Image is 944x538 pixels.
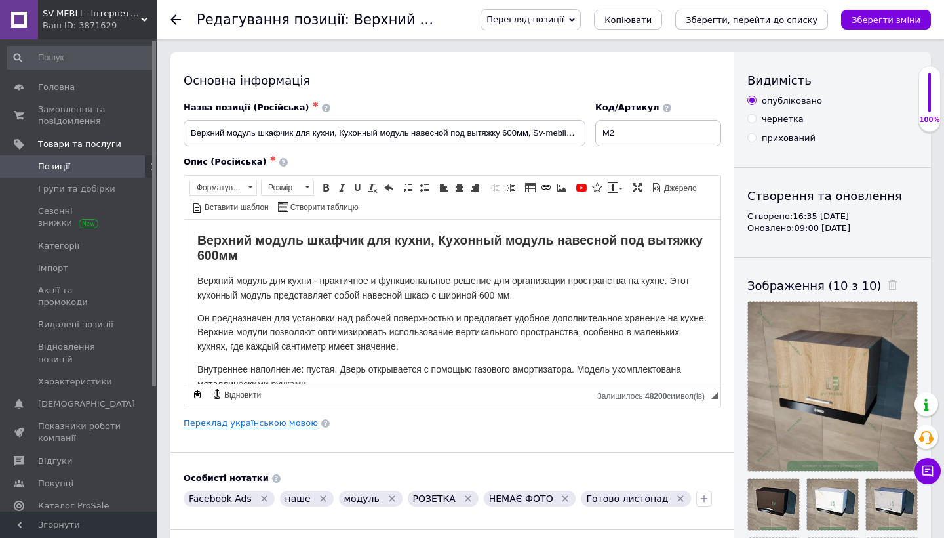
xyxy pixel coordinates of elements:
div: 100% Якість заповнення [918,66,941,132]
div: Ваш ID: 3871629 [43,20,157,31]
div: Створено: 16:35 [DATE] [747,211,918,222]
span: Позиції [38,161,70,173]
a: Жирний (⌘+B) [319,180,333,195]
span: Каталог ProSale [38,500,109,512]
div: Оновлено: 09:00 [DATE] [747,222,918,234]
span: Товари та послуги [38,138,121,150]
span: Імпорт [38,262,68,274]
a: Вставити/Редагувати посилання (⌘+L) [539,180,553,195]
span: Перегляд позиції [486,14,564,24]
a: Форматування [189,180,257,196]
a: Зробити резервну копію зараз [190,387,205,402]
a: Видалити форматування [366,180,380,195]
span: наше [285,493,311,504]
a: Зображення [555,180,569,195]
input: Наприклад, H&M жіноча сукня зелена 38 розмір вечірня максі з блискітками [184,120,585,146]
a: Вставити іконку [590,180,604,195]
svg: Видалити мітку [259,493,269,504]
span: Вставити шаблон [203,202,269,213]
div: Основна інформація [184,72,721,89]
span: РОЗЕТКА [413,493,456,504]
span: Опис (Російська) [184,157,267,167]
div: Повернутися назад [170,14,181,25]
span: Видалені позиції [38,319,113,331]
svg: Видалити мітку [560,493,570,504]
span: Замовлення та повідомлення [38,104,121,127]
span: Характеристики [38,376,112,388]
span: Створити таблицю [288,202,359,213]
a: Підкреслений (⌘+U) [350,180,364,195]
div: Кiлькiсть символiв [597,388,711,401]
button: Копіювати [594,10,662,30]
a: Переклад українською мовою [184,418,318,428]
span: ✱ [270,155,276,163]
svg: Видалити мітку [387,493,397,504]
span: Розмір [262,180,301,195]
span: Копіювати [604,15,652,25]
span: Facebook Ads [189,493,252,504]
span: Відновити [222,390,261,401]
a: По правому краю [468,180,482,195]
iframe: Редактор, 8B787739-0962-452A-AA0D-0A103DC2F560 [184,220,720,384]
span: НЕМАЄ ФОТО [489,493,553,504]
a: Створити таблицю [276,199,361,214]
button: Зберегти зміни [841,10,931,30]
span: ✱ [313,100,319,109]
span: Акції та промокоди [38,285,121,308]
a: Збільшити відступ [503,180,518,195]
a: Курсив (⌘+I) [334,180,349,195]
a: По лівому краю [437,180,451,195]
span: Внутреннее наполнение: пустая. Дверь открывается с помощью газового амортизатора. Модель укомплек... [13,144,497,169]
span: Відновлення позицій [38,341,121,365]
i: Зберегти зміни [852,15,920,25]
span: Код/Артикул [595,102,659,112]
input: Пошук [7,46,155,70]
span: Головна [38,81,75,93]
a: Вставити/видалити маркований список [417,180,431,195]
span: Готово листопад [586,493,668,504]
i: Зберегти, перейти до списку [686,15,817,25]
svg: Видалити мітку [318,493,328,504]
a: Максимізувати [630,180,644,195]
span: Сезонні знижки [38,205,121,229]
div: Видимість [747,72,918,89]
a: Таблиця [523,180,538,195]
svg: Видалити мітку [675,493,686,504]
div: прихований [762,133,816,144]
span: Назва позиції (Російська) [184,102,309,112]
a: Розмір [261,180,314,196]
a: Вставити повідомлення [606,180,625,195]
span: Групи та добірки [38,183,115,195]
span: Відгуки [38,455,72,467]
span: Джерело [662,183,697,194]
a: Джерело [650,180,699,195]
button: Зберегти, перейти до списку [675,10,828,30]
span: 48200 [645,392,667,401]
span: [DEMOGRAPHIC_DATA] [38,398,135,410]
span: Покупці [38,478,73,489]
span: Показники роботи компанії [38,421,121,444]
div: опубліковано [762,95,822,107]
svg: Видалити мітку [463,493,473,504]
div: Зображення (10 з 10) [747,278,918,294]
a: По центру [452,180,467,195]
a: Зменшити відступ [488,180,502,195]
span: модуль [344,493,380,504]
a: Повернути (⌘+Z) [382,180,396,195]
button: Чат з покупцем [914,458,941,484]
span: Форматування [190,180,244,195]
a: Відновити [210,387,263,402]
div: Створення та оновлення [747,188,918,204]
a: Вставити шаблон [190,199,271,214]
a: Вставити/видалити нумерований список [401,180,416,195]
span: SV-MEBLI - Інтернет магазин меблів [43,8,141,20]
span: Категорії [38,240,79,252]
a: Додати відео з YouTube [574,180,589,195]
b: Особисті нотатки [184,473,269,483]
div: чернетка [762,114,804,125]
span: Потягніть для зміни розмірів [711,392,718,399]
div: 100% [919,115,940,125]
